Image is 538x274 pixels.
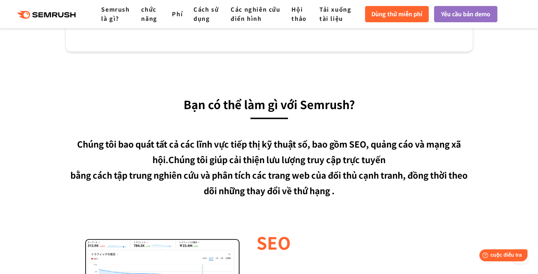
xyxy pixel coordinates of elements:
[101,5,129,23] a: Semrush là gì?
[168,153,386,166] font: Chúng tôi giúp cải thiện lưu lượng truy cập trực tuyến
[193,5,219,23] a: Cách sử dụng
[371,10,422,18] font: Dùng thử miễn phí
[365,6,429,22] a: Dùng thử miễn phí
[291,5,306,23] a: Hội thảo
[434,6,497,22] a: Yêu cầu bản demo
[231,5,280,23] a: Các nghiên cứu điển hình
[319,5,351,23] a: Tải xuống tài liệu
[256,230,291,255] font: SEO
[77,138,461,166] font: Chúng tôi bao quát tất cả các lĩnh vực tiếp thị kỹ thuật số, bao gồm SEO, quảng cáo và mạng xã hội.
[475,246,530,266] iframe: Trợ giúp trình khởi chạy tiện ích
[184,96,355,112] font: Bạn có thể làm gì với Semrush?
[70,169,468,197] font: bằng cách tập trung nghiên cứu và phân tích các trang web của đối thủ cạnh tranh, đồng thời theo ...
[441,10,490,18] font: Yêu cầu bản demo
[141,5,157,23] a: chức năng
[172,10,183,18] a: Phí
